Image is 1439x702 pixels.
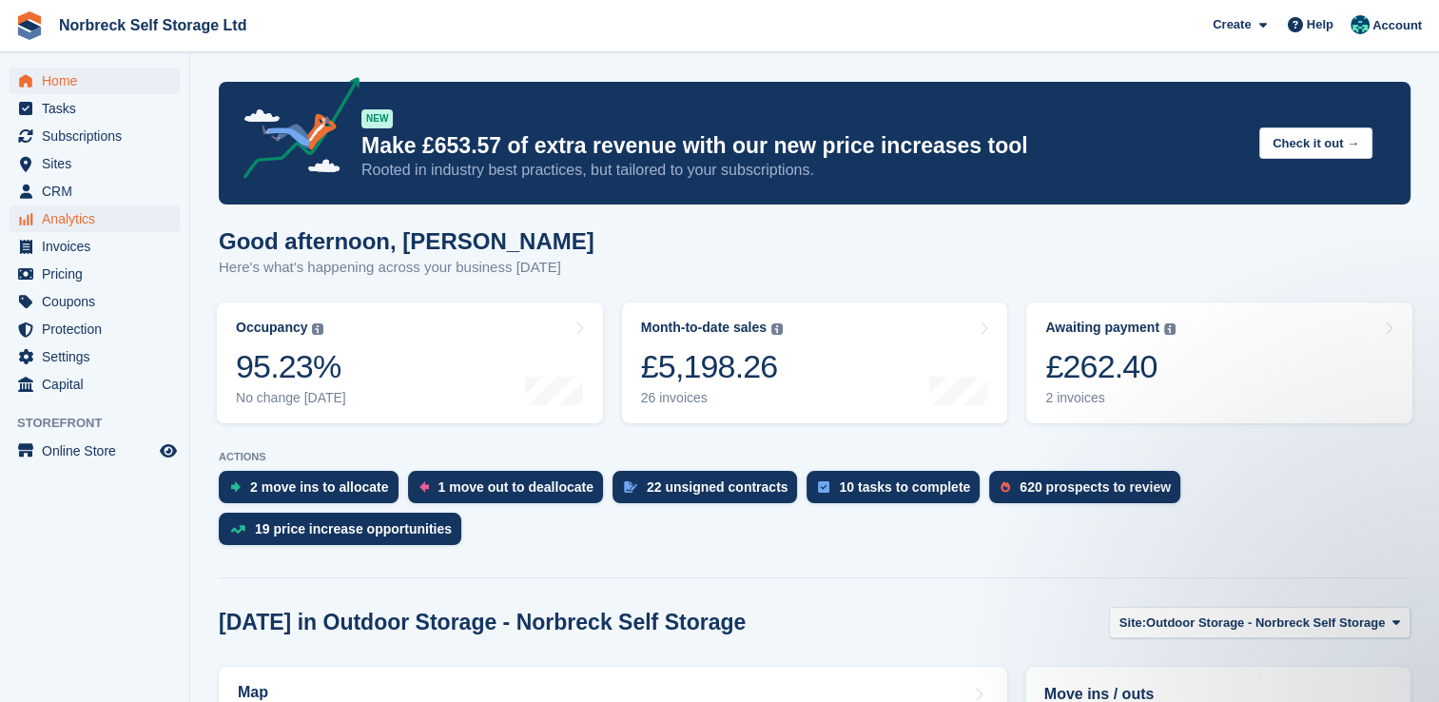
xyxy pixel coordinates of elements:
div: 1 move out to deallocate [438,479,593,495]
img: icon-info-grey-7440780725fd019a000dd9b08b2336e03edf1995a4989e88bcd33f0948082b44.svg [771,323,783,335]
a: menu [10,288,180,315]
span: Account [1372,16,1422,35]
span: Protection [42,316,156,342]
h2: [DATE] in Outdoor Storage - Norbreck Self Storage [219,610,746,635]
img: price-adjustments-announcement-icon-8257ccfd72463d97f412b2fc003d46551f7dbcb40ab6d574587a9cd5c0d94... [227,77,360,185]
a: 2 move ins to allocate [219,471,408,513]
span: Help [1307,15,1333,34]
img: move_ins_to_allocate_icon-fdf77a2bb77ea45bf5b3d319d69a93e2d87916cf1d5bf7949dd705db3b84f3ca.svg [230,481,241,493]
div: Occupancy [236,320,307,336]
img: stora-icon-8386f47178a22dfd0bd8f6a31ec36ba5ce8667c1dd55bd0f319d3a0aa187defe.svg [15,11,44,40]
div: 95.23% [236,347,346,386]
span: Online Store [42,438,156,464]
span: Subscriptions [42,123,156,149]
span: Create [1213,15,1251,34]
a: Month-to-date sales £5,198.26 26 invoices [622,302,1008,423]
a: 19 price increase opportunities [219,513,471,555]
img: prospect-51fa495bee0391a8d652442698ab0144808aea92771e9ea1ae160a38d050c398.svg [1001,481,1010,493]
a: menu [10,316,180,342]
a: menu [10,233,180,260]
a: menu [10,68,180,94]
img: Sally King [1351,15,1370,34]
a: Norbreck Self Storage Ltd [51,10,254,41]
div: 26 invoices [641,390,783,406]
div: Awaiting payment [1045,320,1159,336]
p: ACTIONS [219,451,1410,463]
a: menu [10,261,180,287]
a: Awaiting payment £262.40 2 invoices [1026,302,1412,423]
span: Coupons [42,288,156,315]
span: Settings [42,343,156,370]
span: Site: [1119,614,1146,633]
span: Storefront [17,414,189,433]
div: 22 unsigned contracts [647,479,788,495]
span: Outdoor Storage - Norbreck Self Storage [1146,614,1385,633]
img: price_increase_opportunities-93ffe204e8149a01c8c9dc8f82e8f89637d9d84a8eef4429ea346261dce0b2c0.svg [230,525,245,534]
span: Analytics [42,205,156,232]
a: menu [10,150,180,177]
div: 10 tasks to complete [839,479,970,495]
a: Occupancy 95.23% No change [DATE] [217,302,603,423]
a: menu [10,343,180,370]
p: Make £653.57 of extra revenue with our new price increases tool [361,132,1244,160]
img: icon-info-grey-7440780725fd019a000dd9b08b2336e03edf1995a4989e88bcd33f0948082b44.svg [1164,323,1176,335]
a: 22 unsigned contracts [613,471,807,513]
div: 2 move ins to allocate [250,479,389,495]
div: NEW [361,109,393,128]
button: Site: Outdoor Storage - Norbreck Self Storage [1109,607,1410,638]
img: task-75834270c22a3079a89374b754ae025e5fb1db73e45f91037f5363f120a921f8.svg [818,481,829,493]
span: Pricing [42,261,156,287]
a: menu [10,178,180,205]
div: 2 invoices [1045,390,1176,406]
div: Month-to-date sales [641,320,767,336]
h1: Good afternoon, [PERSON_NAME] [219,228,594,254]
span: Invoices [42,233,156,260]
a: Preview store [157,439,180,462]
a: 620 prospects to review [989,471,1190,513]
span: Tasks [42,95,156,122]
a: 1 move out to deallocate [408,471,613,513]
div: 620 prospects to review [1020,479,1171,495]
a: menu [10,123,180,149]
span: Sites [42,150,156,177]
img: icon-info-grey-7440780725fd019a000dd9b08b2336e03edf1995a4989e88bcd33f0948082b44.svg [312,323,323,335]
p: Here's what's happening across your business [DATE] [219,257,594,279]
a: menu [10,438,180,464]
img: contract_signature_icon-13c848040528278c33f63329250d36e43548de30e8caae1d1a13099fd9432cc5.svg [624,481,637,493]
span: CRM [42,178,156,205]
div: No change [DATE] [236,390,346,406]
button: Check it out → [1259,127,1372,159]
div: 19 price increase opportunities [255,521,452,536]
div: £262.40 [1045,347,1176,386]
a: menu [10,95,180,122]
a: 10 tasks to complete [807,471,989,513]
p: Rooted in industry best practices, but tailored to your subscriptions. [361,160,1244,181]
img: move_outs_to_deallocate_icon-f764333ba52eb49d3ac5e1228854f67142a1ed5810a6f6cc68b1a99e826820c5.svg [419,481,429,493]
span: Home [42,68,156,94]
h2: Map [238,684,268,701]
span: Capital [42,371,156,398]
a: menu [10,205,180,232]
div: £5,198.26 [641,347,783,386]
a: menu [10,371,180,398]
